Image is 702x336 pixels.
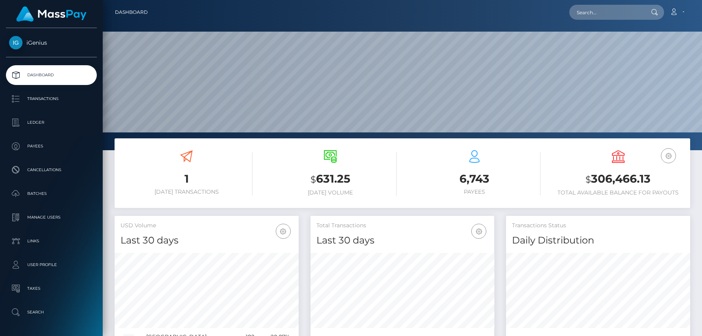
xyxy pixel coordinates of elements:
[120,189,252,195] h6: [DATE] Transactions
[6,89,97,109] a: Transactions
[408,189,540,195] h6: Payees
[9,36,23,49] img: iGenius
[9,93,94,105] p: Transactions
[9,140,94,152] p: Payees
[9,117,94,128] p: Ledger
[6,279,97,298] a: Taxes
[6,184,97,204] a: Batches
[9,306,94,318] p: Search
[6,39,97,46] span: iGenius
[316,234,489,247] h4: Last 30 days
[552,171,684,187] h3: 306,466.13
[264,189,396,196] h6: [DATE] Volume
[6,65,97,85] a: Dashboard
[264,171,396,187] h3: 631.25
[9,164,94,176] p: Cancellations
[9,211,94,223] p: Manage Users
[120,171,252,187] h3: 1
[9,235,94,247] p: Links
[9,188,94,200] p: Batches
[120,234,293,247] h4: Last 30 days
[569,5,644,20] input: Search...
[512,234,684,247] h4: Daily Distribution
[9,259,94,271] p: User Profile
[9,283,94,294] p: Taxes
[408,171,540,187] h3: 6,743
[6,302,97,322] a: Search
[6,136,97,156] a: Payees
[16,6,87,22] img: MassPay Logo
[512,222,684,230] h5: Transactions Status
[6,113,97,132] a: Ledger
[311,174,316,185] small: $
[6,231,97,251] a: Links
[6,160,97,180] a: Cancellations
[120,222,293,230] h5: USD Volume
[552,189,684,196] h6: Total Available Balance for Payouts
[6,208,97,227] a: Manage Users
[585,174,591,185] small: $
[9,69,94,81] p: Dashboard
[316,222,489,230] h5: Total Transactions
[6,255,97,275] a: User Profile
[115,4,148,21] a: Dashboard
